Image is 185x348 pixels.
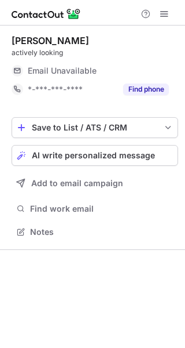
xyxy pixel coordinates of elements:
span: Notes [30,227,173,237]
span: Email Unavailable [28,66,97,76]
div: [PERSON_NAME] [12,35,89,46]
button: AI write personalized message [12,145,178,166]
span: Find work email [30,204,173,214]
div: Save to List / ATS / CRM [32,123,158,132]
button: Notes [12,224,178,240]
img: ContactOut v5.3.10 [12,7,81,21]
div: actively looking [12,48,178,58]
button: Add to email campaign [12,173,178,194]
button: Reveal Button [123,84,169,95]
span: AI write personalized message [32,151,155,160]
button: save-profile-one-click [12,117,178,138]
button: Find work email [12,201,178,217]
span: Add to email campaign [31,179,123,188]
